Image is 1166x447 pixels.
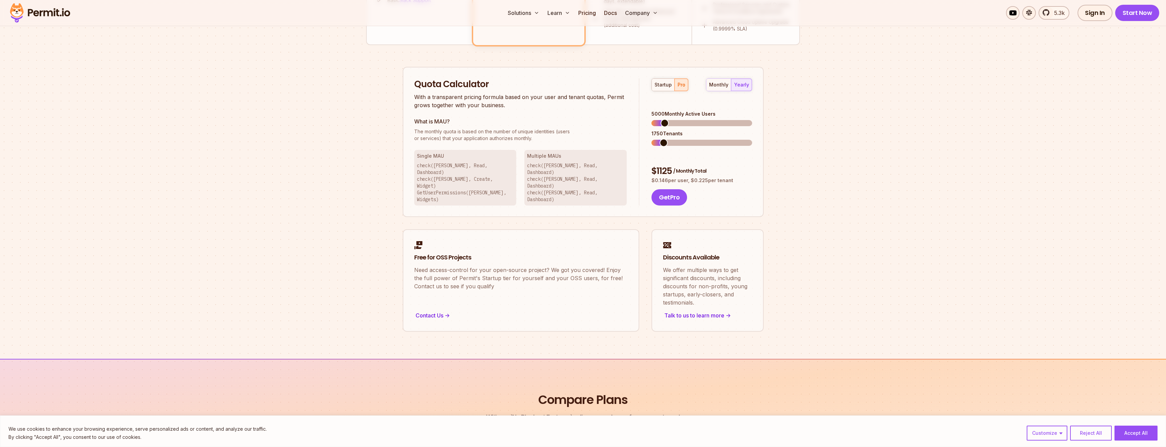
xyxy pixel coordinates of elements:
[1115,5,1160,21] a: Start Now
[505,6,542,20] button: Solutions
[576,6,599,20] a: Pricing
[1027,426,1067,441] button: Customize
[651,130,752,137] div: 1750 Tenants
[414,311,628,320] div: Contact Us
[651,229,764,332] a: Discounts AvailableWe offer multiple ways to get significant discounts, including discounts for n...
[663,253,752,262] h2: Discounts Available
[538,391,628,408] h2: Compare Plans
[414,93,627,109] p: With a transparent pricing formula based on your user and tenant quotas, Permit grows together wi...
[1070,426,1112,441] button: Reject All
[8,425,267,433] p: We use cookies to enhance your browsing experience, serve personalized ads or content, and analyz...
[417,162,514,203] p: check([PERSON_NAME], Read, Dashboard) check([PERSON_NAME], Create, Widget) GetUserPermissions([PE...
[622,6,661,20] button: Company
[709,81,728,88] div: monthly
[414,266,628,290] p: Need access-control for your open-source project? We got you covered! Enjoy the full power of Per...
[486,412,680,431] p: unique enterprise needs. All features are open to all tiers.
[527,153,624,159] h3: Multiple MAUs
[663,266,752,307] p: We offer multiple ways to get significant discounts, including discounts for non-profits, young s...
[417,153,514,159] h3: Single MAU
[655,81,672,88] div: startup
[414,253,628,262] h2: Free for OSS Projects
[414,117,627,125] h3: What is MAU?
[651,111,752,117] div: 5000 Monthly Active Users
[545,6,573,20] button: Learn
[1039,6,1069,20] a: 5.3k
[651,177,752,184] p: $ 0.146 per user, $ 0.225 per tenant
[1050,9,1065,17] span: 5.3k
[7,1,73,24] img: Permit logo
[601,6,620,20] a: Docs
[1114,426,1158,441] button: Accept All
[414,78,627,91] h2: Quota Calculator
[414,128,627,135] span: The monthly quota is based on the number of unique identities (users
[403,229,639,332] a: Free for OSS ProjectsNeed access-control for your open-source project? We got you covered! Enjoy ...
[726,311,731,319] span: ->
[445,311,450,319] span: ->
[673,168,706,174] span: / Monthly Total
[414,128,627,142] p: or services) that your application authorizes monthly.
[651,165,752,177] div: $ 1125
[651,189,687,206] button: GetPro
[8,433,267,441] p: By clicking "Accept All", you consent to our use of cookies.
[663,311,752,320] div: Talk to us to learn more
[527,162,624,203] p: check([PERSON_NAME], Read, Dashboard) check([PERSON_NAME], Read, Dashboard) check([PERSON_NAME], ...
[486,412,680,422] span: With our `No Blackout Features` policy, you only pay for your quota and
[1078,5,1112,21] a: Sign In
